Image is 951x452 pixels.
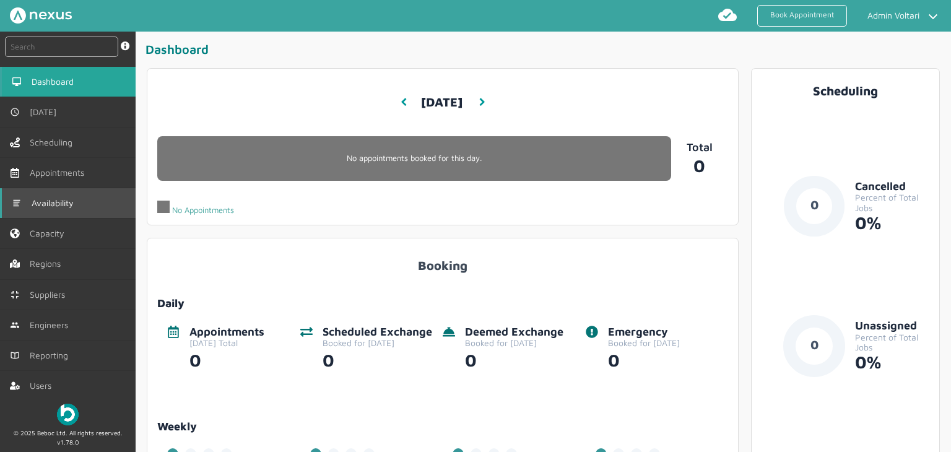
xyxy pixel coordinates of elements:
[30,107,61,117] span: [DATE]
[855,180,929,193] div: Cancelled
[157,201,234,215] div: No Appointments
[855,319,929,332] div: Unassigned
[10,137,20,147] img: scheduling-left-menu.svg
[855,352,929,372] div: 0%
[323,338,432,348] div: Booked for [DATE]
[30,381,56,391] span: Users
[30,259,66,269] span: Regions
[465,348,563,370] div: 0
[157,297,727,310] div: Daily
[30,290,70,300] span: Suppliers
[12,77,22,87] img: md-desktop.svg
[157,248,727,272] div: Booking
[465,338,563,348] div: Booked for [DATE]
[855,332,929,352] div: Percent of Total Jobs
[608,326,680,339] div: Emergency
[855,193,929,212] div: Percent of Total Jobs
[10,320,20,330] img: md-people.svg
[12,198,22,208] img: md-list.svg
[762,84,929,98] div: Scheduling
[10,7,72,24] img: Nexus
[30,320,73,330] span: Engineers
[57,404,79,425] img: Beboc Logo
[157,154,671,163] p: No appointments booked for this day.
[157,420,727,433] a: Weekly
[465,326,563,339] div: Deemed Exchange
[10,381,20,391] img: user-left-menu.svg
[10,350,20,360] img: md-book.svg
[421,85,462,120] h3: [DATE]
[10,168,20,178] img: appointments-left-menu.svg
[10,228,20,238] img: capacity-left-menu.svg
[810,198,819,212] text: 0
[30,350,73,360] span: Reporting
[671,154,728,176] a: 0
[30,137,77,147] span: Scheduling
[10,259,20,269] img: regions.left-menu.svg
[32,198,79,208] span: Availability
[5,37,118,57] input: Search by: Ref, PostCode, MPAN, MPRN, Account, Customer
[762,315,929,397] a: 0UnassignedPercent of Total Jobs0%
[30,228,69,238] span: Capacity
[608,348,680,370] div: 0
[323,348,432,370] div: 0
[671,141,728,154] p: Total
[189,348,264,370] div: 0
[762,175,929,257] a: 0CancelledPercent of Total Jobs0%
[810,337,819,352] text: 0
[145,41,946,62] div: Dashboard
[30,168,89,178] span: Appointments
[10,107,20,117] img: md-time.svg
[608,338,680,348] div: Booked for [DATE]
[189,338,264,348] div: [DATE] Total
[757,5,847,27] a: Book Appointment
[323,326,432,339] div: Scheduled Exchange
[189,326,264,339] div: Appointments
[855,213,929,233] div: 0%
[32,77,79,87] span: Dashboard
[10,290,20,300] img: md-contract.svg
[718,5,737,25] img: md-cloud-done.svg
